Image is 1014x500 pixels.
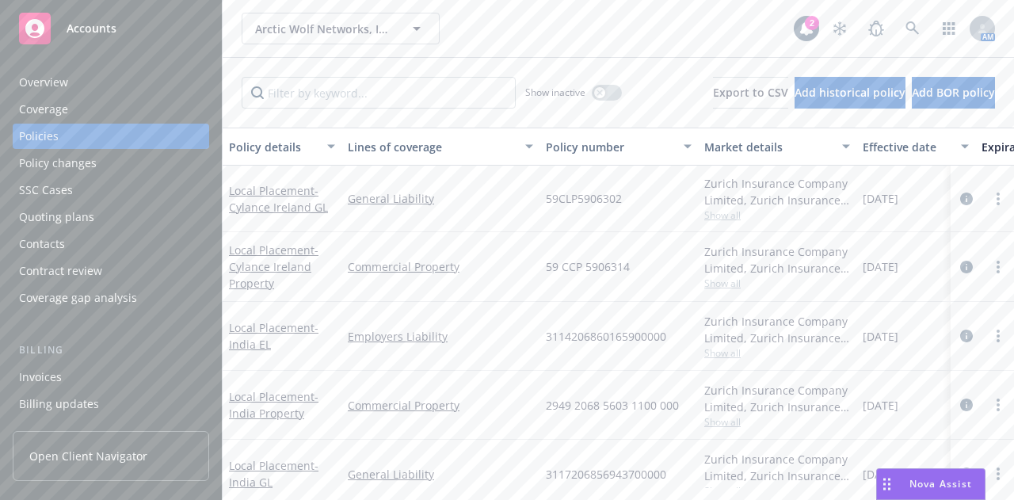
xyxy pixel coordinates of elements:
[525,86,585,99] span: Show inactive
[546,139,674,155] div: Policy number
[933,13,965,44] a: Switch app
[860,13,892,44] a: Report a Bug
[29,448,147,464] span: Open Client Navigator
[824,13,856,44] a: Stop snowing
[704,243,850,277] div: Zurich Insurance Company Limited, Zurich Insurance Group
[704,277,850,290] span: Show all
[863,139,951,155] div: Effective date
[877,469,897,499] div: Drag to move
[989,395,1008,414] a: more
[13,391,209,417] a: Billing updates
[13,124,209,149] a: Policies
[856,128,975,166] button: Effective date
[704,208,850,222] span: Show all
[13,231,209,257] a: Contacts
[19,97,68,122] div: Coverage
[912,77,995,109] button: Add BOR policy
[229,458,318,490] span: - India GL
[19,151,97,176] div: Policy changes
[863,258,898,275] span: [DATE]
[897,13,928,44] a: Search
[348,139,516,155] div: Lines of coverage
[863,190,898,207] span: [DATE]
[546,190,622,207] span: 59CLP5906302
[989,464,1008,483] a: more
[242,77,516,109] input: Filter by keyword...
[19,231,65,257] div: Contacts
[229,183,328,215] a: Local Placement
[704,346,850,360] span: Show all
[229,320,318,352] a: Local Placement
[989,258,1008,277] a: more
[229,320,318,352] span: - India EL
[19,70,68,95] div: Overview
[957,189,976,208] a: circleInformation
[229,242,318,291] span: - Cylance Ireland Property
[19,365,62,390] div: Invoices
[229,389,318,421] span: - India Property
[957,326,976,345] a: circleInformation
[909,477,972,490] span: Nova Assist
[341,128,539,166] button: Lines of coverage
[348,397,533,414] a: Commercial Property
[704,415,850,429] span: Show all
[698,128,856,166] button: Market details
[348,258,533,275] a: Commercial Property
[989,326,1008,345] a: more
[229,458,318,490] a: Local Placement
[348,190,533,207] a: General Liability
[13,97,209,122] a: Coverage
[704,175,850,208] div: Zurich Insurance Company Limited, Zurich Insurance Group
[13,151,209,176] a: Policy changes
[805,16,819,30] div: 2
[957,258,976,277] a: circleInformation
[539,128,698,166] button: Policy number
[348,328,533,345] a: Employers Liability
[242,13,440,44] button: Arctic Wolf Networks, Inc.
[255,21,392,37] span: Arctic Wolf Networks, Inc.
[19,285,137,311] div: Coverage gap analysis
[229,389,318,421] a: Local Placement
[19,177,73,203] div: SSC Cases
[795,77,905,109] button: Add historical policy
[876,468,985,500] button: Nova Assist
[713,85,788,100] span: Export to CSV
[704,451,850,484] div: Zurich Insurance Company Limited, Zurich Insurance Group
[704,382,850,415] div: Zurich Insurance Company Limited, Zurich Insurance Group
[19,391,99,417] div: Billing updates
[67,22,116,35] span: Accounts
[957,464,976,483] a: circleInformation
[704,484,850,498] span: Show all
[19,258,102,284] div: Contract review
[13,342,209,358] div: Billing
[13,258,209,284] a: Contract review
[546,397,679,414] span: 2949 2068 5603 1100 000
[223,128,341,166] button: Policy details
[989,189,1008,208] a: more
[546,258,630,275] span: 59 CCP 5906314
[229,242,318,291] a: Local Placement
[13,204,209,230] a: Quoting plans
[795,85,905,100] span: Add historical policy
[13,70,209,95] a: Overview
[546,328,666,345] span: 3114206860165900000
[704,313,850,346] div: Zurich Insurance Company Limited, Zurich Insurance Group
[912,85,995,100] span: Add BOR policy
[13,285,209,311] a: Coverage gap analysis
[863,328,898,345] span: [DATE]
[229,139,318,155] div: Policy details
[863,397,898,414] span: [DATE]
[229,183,328,215] span: - Cylance Ireland GL
[348,466,533,483] a: General Liability
[19,124,59,149] div: Policies
[13,177,209,203] a: SSC Cases
[704,139,833,155] div: Market details
[13,365,209,390] a: Invoices
[546,466,666,483] span: 3117206856943700000
[957,395,976,414] a: circleInformation
[713,77,788,109] button: Export to CSV
[13,6,209,51] a: Accounts
[19,204,94,230] div: Quoting plans
[863,466,898,483] span: [DATE]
